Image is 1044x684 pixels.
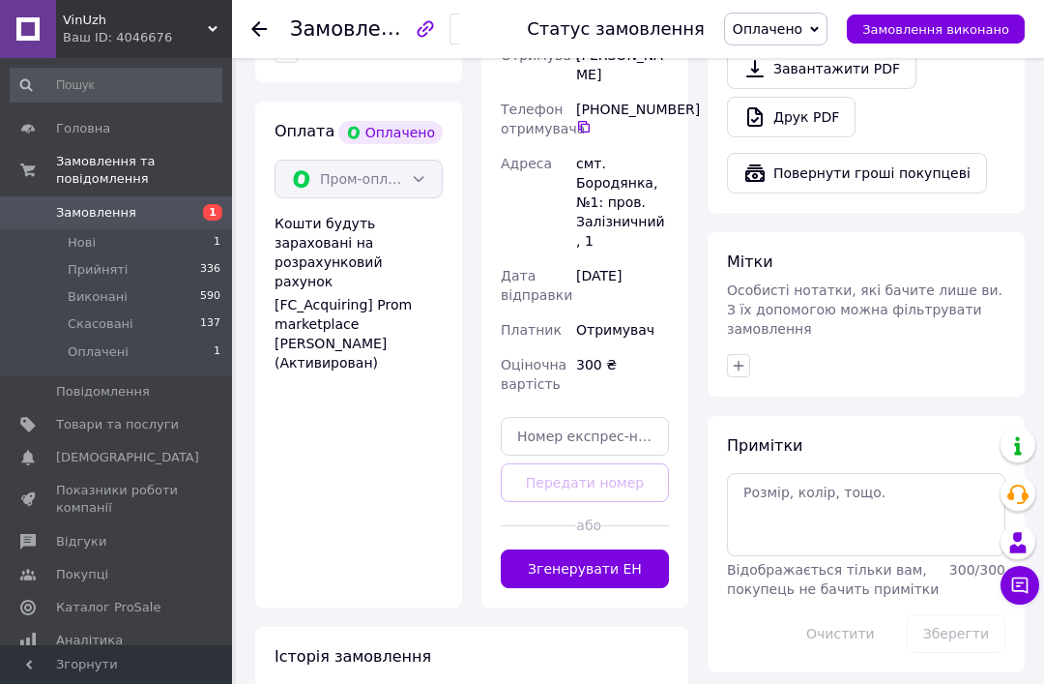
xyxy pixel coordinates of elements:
span: Замовлення та повідомлення [56,153,232,188]
span: Відгуки [56,533,106,550]
span: Мітки [727,253,773,271]
div: Кошти будуть зараховані на розрахунковий рахунок [275,214,443,372]
button: Повернути гроші покупцеві [727,153,987,193]
div: Отримувач [572,312,673,347]
span: Виконані [68,288,128,306]
span: Дата відправки [501,268,572,303]
button: Чат з покупцем [1000,566,1039,605]
div: Статус замовлення [527,19,705,39]
div: смт. Бородянка, №1: пров. Залізничний, 1 [572,146,673,258]
div: Ваш ID: 4046676 [63,29,232,46]
span: Телефон отримувача [501,102,585,136]
span: Покупці [56,566,108,583]
span: Аналітика [56,632,123,649]
span: Платник [501,322,562,338]
span: Отримувач [501,47,579,63]
span: VinUzh [63,12,208,29]
div: [FC_Acquiring] Prom marketplace [PERSON_NAME] (Активирован) [275,295,443,372]
span: 137 [200,315,220,333]
span: Примітки [727,436,802,455]
span: Оплата [275,122,334,140]
input: Пошук [10,68,222,103]
span: [DEMOGRAPHIC_DATA] [56,449,199,466]
span: Нові [68,234,96,252]
a: Друк PDF [727,97,855,137]
span: Оплачені [68,343,129,361]
span: Головна [56,120,110,137]
span: Повідомлення [56,383,150,401]
span: Відображається тільки вам, покупець не бачить примітки [727,562,939,597]
span: 1 [214,343,220,361]
button: Згенерувати ЕН [501,550,669,588]
button: Замовлення виконано [847,15,1025,44]
span: Товари та послуги [56,416,179,433]
span: 590 [200,288,220,306]
span: 300 / 300 [949,562,1005,578]
span: Прийняті [68,261,128,279]
span: Каталог ProSale [56,599,160,616]
div: Повернутися назад [251,19,267,39]
div: [PHONE_NUMBER] [576,100,669,134]
span: Скасовані [68,315,133,333]
span: Історія замовлення [275,647,431,666]
span: Замовлення виконано [862,22,1009,37]
a: Завантажити PDF [727,48,916,89]
span: Оціночна вартість [501,357,566,392]
input: Номер експрес-накладної [501,417,669,456]
span: Особисті нотатки, які бачите лише ви. З їх допомогою можна фільтрувати замовлення [727,283,1002,337]
div: Оплачено [338,121,443,144]
span: Замовлення [290,17,420,41]
div: [DATE] [572,258,673,312]
span: 1 [203,204,222,221]
span: або [576,516,593,535]
span: 1 [214,234,220,252]
span: Показники роботи компанії [56,482,179,517]
span: Оплачено [733,21,802,37]
span: Адреса [501,156,552,171]
span: Замовлення [56,204,136,222]
span: 336 [200,261,220,279]
div: [PERSON_NAME] [572,38,673,92]
div: 300 ₴ [572,347,673,401]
